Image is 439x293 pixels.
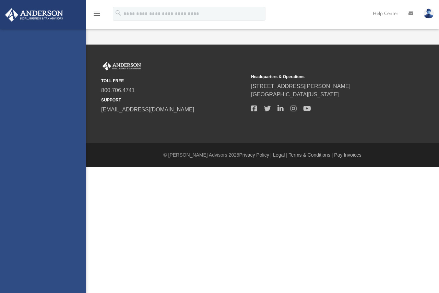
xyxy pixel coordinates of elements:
[101,62,142,71] img: Anderson Advisors Platinum Portal
[101,87,135,93] a: 800.706.4741
[289,152,333,158] a: Terms & Conditions |
[251,74,396,80] small: Headquarters & Operations
[251,83,351,89] a: [STREET_ADDRESS][PERSON_NAME]
[424,9,434,19] img: User Pic
[101,78,246,84] small: TOLL FREE
[251,91,339,97] a: [GEOGRAPHIC_DATA][US_STATE]
[239,152,272,158] a: Privacy Policy |
[115,9,122,17] i: search
[101,107,194,112] a: [EMAIL_ADDRESS][DOMAIN_NAME]
[273,152,287,158] a: Legal |
[334,152,361,158] a: Pay Invoices
[93,10,101,18] i: menu
[3,8,65,22] img: Anderson Advisors Platinum Portal
[86,151,439,159] div: © [PERSON_NAME] Advisors 2025
[101,97,246,103] small: SUPPORT
[93,13,101,18] a: menu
